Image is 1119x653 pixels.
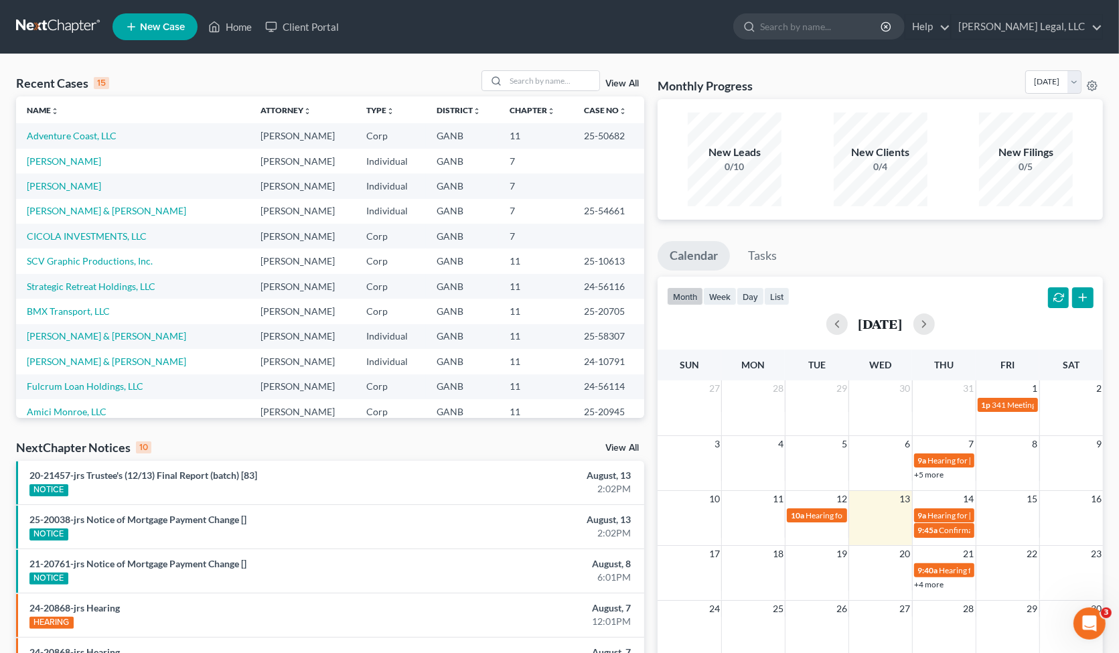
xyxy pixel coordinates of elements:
[708,601,721,617] span: 24
[573,199,645,224] td: 25-54661
[499,123,573,148] td: 11
[573,349,645,374] td: 24-10791
[426,324,499,349] td: GANB
[834,160,927,173] div: 0/4
[27,305,110,317] a: BMX Transport, LLC
[658,241,730,271] a: Calendar
[426,224,499,248] td: GANB
[439,482,631,496] div: 2:02PM
[703,287,737,305] button: week
[426,123,499,148] td: GANB
[573,274,645,299] td: 24-56116
[760,14,883,39] input: Search by name...
[29,573,68,585] div: NOTICE
[387,107,395,115] i: unfold_more
[356,123,426,148] td: Corp
[791,510,804,520] span: 10a
[250,173,356,198] td: [PERSON_NAME]
[356,224,426,248] td: Corp
[356,173,426,198] td: Individual
[915,469,944,480] a: +5 more
[94,77,109,89] div: 15
[27,180,101,192] a: [PERSON_NAME]
[928,455,1097,465] span: Hearing for [PERSON_NAME] [PERSON_NAME]
[979,160,1073,173] div: 0/5
[1031,436,1039,452] span: 8
[1026,546,1039,562] span: 22
[250,324,356,349] td: [PERSON_NAME]
[499,248,573,273] td: 11
[27,255,153,267] a: SCV Graphic Productions, Inc.
[29,528,68,540] div: NOTICE
[605,443,639,453] a: View All
[29,484,68,496] div: NOTICE
[27,281,155,292] a: Strategic Retreat Holdings, LLC
[250,149,356,173] td: [PERSON_NAME]
[27,205,186,216] a: [PERSON_NAME] & [PERSON_NAME]
[979,145,1073,160] div: New Filings
[619,107,627,115] i: unfold_more
[250,274,356,299] td: [PERSON_NAME]
[1101,607,1112,618] span: 3
[1090,601,1103,617] span: 30
[258,15,346,39] a: Client Portal
[962,491,976,507] span: 14
[1000,359,1015,370] span: Fri
[27,155,101,167] a: [PERSON_NAME]
[51,107,59,115] i: unfold_more
[27,105,59,115] a: Nameunfold_more
[356,349,426,374] td: Individual
[834,145,927,160] div: New Clients
[915,579,944,589] a: +4 more
[1073,607,1106,640] iframe: Intercom live chat
[506,71,599,90] input: Search by name...
[303,107,311,115] i: unfold_more
[356,274,426,299] td: Corp
[250,224,356,248] td: [PERSON_NAME]
[835,491,848,507] span: 12
[356,248,426,273] td: Corp
[250,123,356,148] td: [PERSON_NAME]
[499,173,573,198] td: 7
[260,105,311,115] a: Attorneyunfold_more
[658,78,753,94] h3: Monthly Progress
[356,374,426,399] td: Corp
[250,299,356,323] td: [PERSON_NAME]
[918,510,927,520] span: 9a
[688,145,781,160] div: New Leads
[688,160,781,173] div: 0/10
[667,287,703,305] button: month
[499,324,573,349] td: 11
[29,617,74,629] div: HEARING
[1063,359,1079,370] span: Sat
[426,299,499,323] td: GANB
[547,107,555,115] i: unfold_more
[27,230,147,242] a: CICOLA INVESTMENTS, LLC
[499,149,573,173] td: 7
[439,469,631,482] div: August, 13
[962,601,976,617] span: 28
[1026,491,1039,507] span: 15
[904,436,912,452] span: 6
[27,356,186,367] a: [PERSON_NAME] & [PERSON_NAME]
[437,105,481,115] a: Districtunfold_more
[918,565,938,575] span: 9:40a
[899,546,912,562] span: 20
[499,399,573,424] td: 11
[573,324,645,349] td: 25-58307
[510,105,555,115] a: Chapterunfold_more
[708,491,721,507] span: 10
[356,149,426,173] td: Individual
[859,317,903,331] h2: [DATE]
[426,349,499,374] td: GANB
[741,359,765,370] span: Mon
[899,491,912,507] span: 13
[771,380,785,396] span: 28
[918,525,938,535] span: 9:45a
[499,374,573,399] td: 11
[29,558,246,569] a: 21-20761-jrs Notice of Mortgage Payment Change []
[940,565,1044,575] span: Hearing for [PERSON_NAME]
[835,546,848,562] span: 19
[952,15,1102,39] a: [PERSON_NAME] Legal, LLC
[934,359,954,370] span: Thu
